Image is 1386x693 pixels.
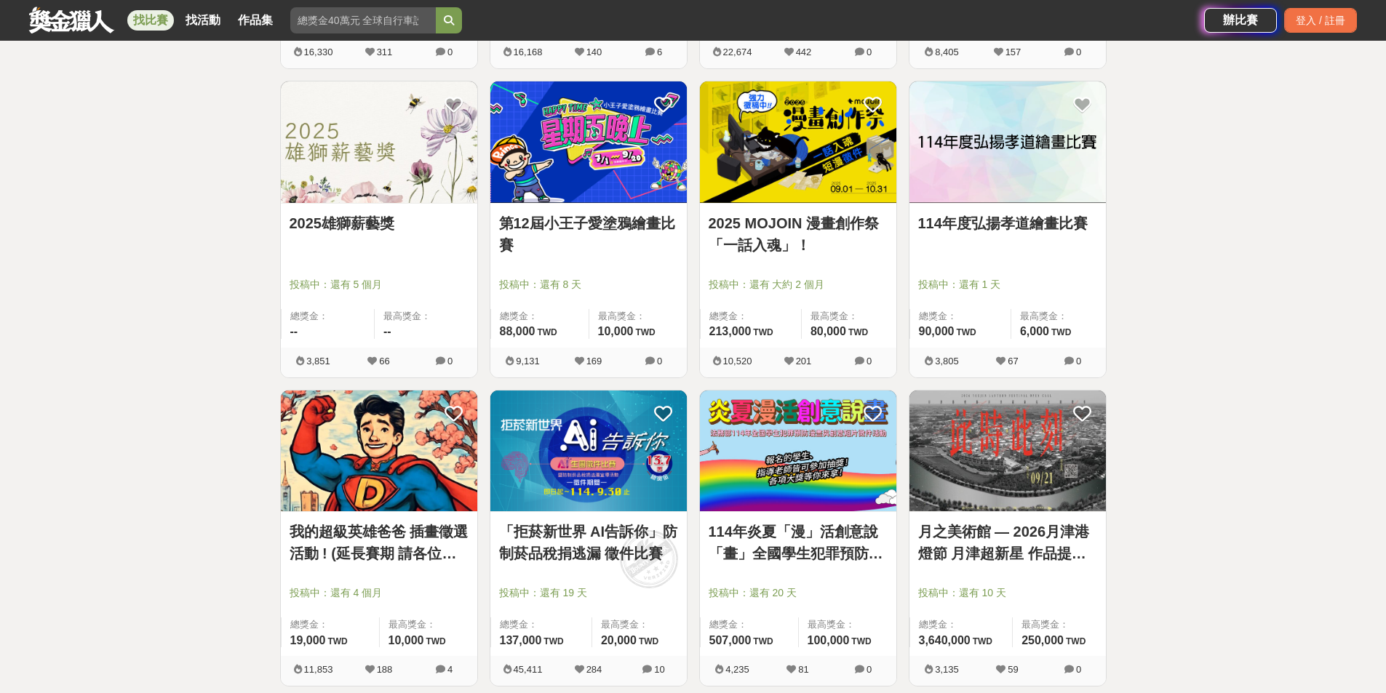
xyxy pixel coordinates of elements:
[919,309,1002,324] span: 總獎金：
[973,636,992,646] span: TWD
[290,634,326,646] span: 19,000
[447,356,453,366] span: 0
[383,325,391,337] span: --
[586,47,602,57] span: 140
[379,356,389,366] span: 66
[598,309,678,324] span: 最高獎金：
[1021,617,1096,632] span: 最高獎金：
[935,664,959,675] span: 3,135
[1008,664,1018,675] span: 59
[657,47,662,57] span: 6
[516,356,540,366] span: 9,131
[918,277,1097,292] span: 投稿中：還有 1 天
[327,636,347,646] span: TWD
[490,390,687,512] img: Cover Image
[909,81,1106,203] img: Cover Image
[635,327,655,337] span: TWD
[514,664,543,675] span: 45,411
[598,325,634,337] span: 10,000
[499,277,678,292] span: 投稿中：還有 8 天
[389,617,469,632] span: 最高獎金：
[290,277,469,292] span: 投稿中：還有 5 個月
[867,47,872,57] span: 0
[848,327,868,337] span: TWD
[586,664,602,675] span: 284
[281,390,477,513] a: Cover Image
[811,325,846,337] span: 80,000
[753,636,773,646] span: TWD
[709,309,792,324] span: 總獎金：
[1076,664,1081,675] span: 0
[700,390,896,512] img: Cover Image
[1076,356,1081,366] span: 0
[709,277,888,292] span: 投稿中：還有 大約 2 個月
[601,634,637,646] span: 20,000
[1020,309,1097,324] span: 最高獎金：
[709,585,888,601] span: 投稿中：還有 20 天
[798,664,808,675] span: 81
[919,325,955,337] span: 90,000
[281,390,477,512] img: Cover Image
[808,634,850,646] span: 100,000
[281,81,477,203] img: Cover Image
[654,664,664,675] span: 10
[709,617,789,632] span: 總獎金：
[290,585,469,601] span: 投稿中：還有 4 個月
[1051,327,1071,337] span: TWD
[1066,636,1086,646] span: TWD
[1021,634,1064,646] span: 250,000
[909,390,1106,512] img: Cover Image
[290,7,436,33] input: 總獎金40萬元 全球自行車設計比賽
[306,356,330,366] span: 3,851
[304,47,333,57] span: 16,330
[867,356,872,366] span: 0
[723,47,752,57] span: 22,674
[709,521,888,564] a: 114年炎夏「漫」活創意說「畫」全國學生犯罪預防漫畫與創意短片徵件
[1284,8,1357,33] div: 登入 / 註冊
[499,585,678,601] span: 投稿中：還有 19 天
[1204,8,1277,33] div: 辦比賽
[909,390,1106,513] a: Cover Image
[127,10,174,31] a: 找比賽
[1076,47,1081,57] span: 0
[514,47,543,57] span: 16,168
[796,47,812,57] span: 442
[447,664,453,675] span: 4
[426,636,445,646] span: TWD
[1008,356,1018,366] span: 67
[935,47,959,57] span: 8,405
[601,617,678,632] span: 最高獎金：
[499,521,678,564] a: 「拒菸新世界 AI告訴你」防制菸品稅捐逃漏 徵件比賽
[304,664,333,675] span: 11,853
[377,664,393,675] span: 188
[1020,325,1049,337] span: 6,000
[389,634,424,646] span: 10,000
[290,212,469,234] a: 2025雄獅薪藝獎
[753,327,773,337] span: TWD
[725,664,749,675] span: 4,235
[918,212,1097,234] a: 114年度弘揚孝道繪畫比賽
[543,636,563,646] span: TWD
[490,81,687,204] a: Cover Image
[586,356,602,366] span: 169
[808,617,888,632] span: 最高獎金：
[500,325,535,337] span: 88,000
[290,309,366,324] span: 總獎金：
[956,327,976,337] span: TWD
[700,81,896,203] img: Cover Image
[500,617,583,632] span: 總獎金：
[500,309,580,324] span: 總獎金：
[232,10,279,31] a: 作品集
[499,212,678,256] a: 第12屆小王子愛塗鴉繪畫比賽
[700,390,896,513] a: Cover Image
[709,212,888,256] a: 2025 MOJOIN 漫畫創作祭「一話入魂」！
[811,309,888,324] span: 最高獎金：
[657,356,662,366] span: 0
[290,617,370,632] span: 總獎金：
[490,81,687,203] img: Cover Image
[447,47,453,57] span: 0
[700,81,896,204] a: Cover Image
[290,325,298,337] span: --
[796,356,812,366] span: 201
[709,325,752,337] span: 213,000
